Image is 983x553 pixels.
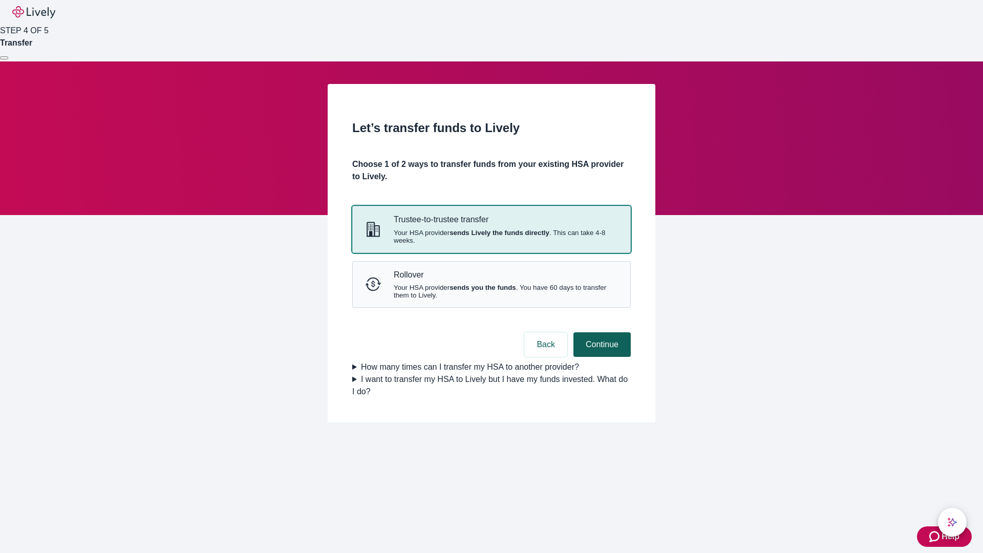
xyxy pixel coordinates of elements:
[938,508,967,537] button: chat
[917,526,972,547] button: Zendesk support iconHelp
[394,284,618,299] span: Your HSA provider . You have 60 days to transfer them to Lively.
[394,215,618,224] p: Trustee-to-trustee transfer
[352,119,631,137] h2: Let’s transfer funds to Lively
[365,276,381,292] svg: Rollover
[947,517,957,527] svg: Lively AI Assistant
[12,6,55,18] img: Lively
[929,530,942,543] svg: Zendesk support icon
[353,206,630,252] button: Trustee-to-trusteeTrustee-to-trustee transferYour HSA providersends Lively the funds directly. Th...
[353,262,630,307] button: RolloverRolloverYour HSA providersends you the funds. You have 60 days to transfer them to Lively.
[352,361,631,373] summary: How many times can I transfer my HSA to another provider?
[352,373,631,398] summary: I want to transfer my HSA to Lively but I have my funds invested. What do I do?
[573,332,631,357] button: Continue
[352,158,631,183] h4: Choose 1 of 2 ways to transfer funds from your existing HSA provider to Lively.
[450,229,549,237] strong: sends Lively the funds directly
[365,221,381,238] svg: Trustee-to-trustee
[394,270,618,280] p: Rollover
[942,530,959,543] span: Help
[450,284,516,291] strong: sends you the funds
[394,229,618,244] span: Your HSA provider . This can take 4-8 weeks.
[524,332,567,357] button: Back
